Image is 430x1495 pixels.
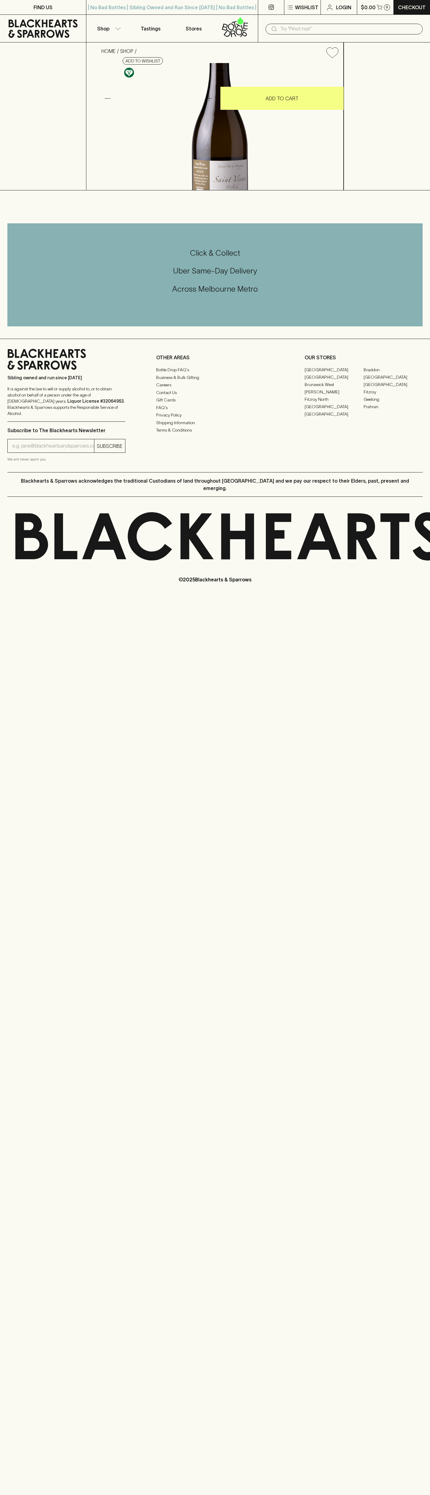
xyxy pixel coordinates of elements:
[295,4,318,11] p: Wishlist
[156,389,274,396] a: Contact Us
[156,374,274,381] a: Business & Bulk Gifting
[156,354,274,361] p: OTHER AREAS
[97,63,343,190] img: 40320.png
[7,386,125,417] p: It is against the law to sell or supply alcohol to, or to obtain alcohol on behalf of a person un...
[324,45,341,61] button: Add to wishlist
[364,403,423,410] a: Prahran
[386,6,388,9] p: 0
[94,439,125,452] button: SUBSCRIBE
[364,366,423,373] a: Braddon
[123,57,163,65] button: Add to wishlist
[172,15,215,42] a: Stores
[305,381,364,388] a: Brunswick West
[129,15,172,42] a: Tastings
[364,388,423,396] a: Fitzroy
[156,412,274,419] a: Privacy Policy
[305,403,364,410] a: [GEOGRAPHIC_DATA]
[220,87,344,110] button: ADD TO CART
[156,427,274,434] a: Terms & Conditions
[141,25,160,32] p: Tastings
[336,4,351,11] p: Login
[305,366,364,373] a: [GEOGRAPHIC_DATA]
[364,396,423,403] a: Geelong
[305,388,364,396] a: [PERSON_NAME]
[186,25,202,32] p: Stores
[364,381,423,388] a: [GEOGRAPHIC_DATA]
[86,15,129,42] button: Shop
[361,4,376,11] p: $0.00
[305,396,364,403] a: Fitzroy North
[156,404,274,411] a: FAQ's
[7,223,423,326] div: Call to action block
[398,4,426,11] p: Checkout
[120,48,133,54] a: SHOP
[305,354,423,361] p: OUR STORES
[305,410,364,418] a: [GEOGRAPHIC_DATA]
[7,266,423,276] h5: Uber Same-Day Delivery
[97,25,109,32] p: Shop
[7,284,423,294] h5: Across Melbourne Metro
[7,248,423,258] h5: Click & Collect
[156,366,274,374] a: Bottle Drop FAQ's
[12,441,94,451] input: e.g. jane@blackheartsandsparrows.com.au
[7,456,125,462] p: We will never spam you
[97,442,123,450] p: SUBSCRIBE
[7,427,125,434] p: Subscribe to The Blackhearts Newsletter
[7,375,125,381] p: Sibling owned and run since [DATE]
[156,381,274,389] a: Careers
[12,477,418,492] p: Blackhearts & Sparrows acknowledges the traditional Custodians of land throughout [GEOGRAPHIC_DAT...
[156,397,274,404] a: Gift Cards
[34,4,53,11] p: FIND US
[266,95,298,102] p: ADD TO CART
[156,419,274,426] a: Shipping Information
[124,68,134,78] img: Vegan
[305,373,364,381] a: [GEOGRAPHIC_DATA]
[123,66,136,79] a: Made without the use of any animal products.
[364,373,423,381] a: [GEOGRAPHIC_DATA]
[280,24,418,34] input: Try "Pinot noir"
[67,399,124,404] strong: Liquor License #32064953
[101,48,116,54] a: HOME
